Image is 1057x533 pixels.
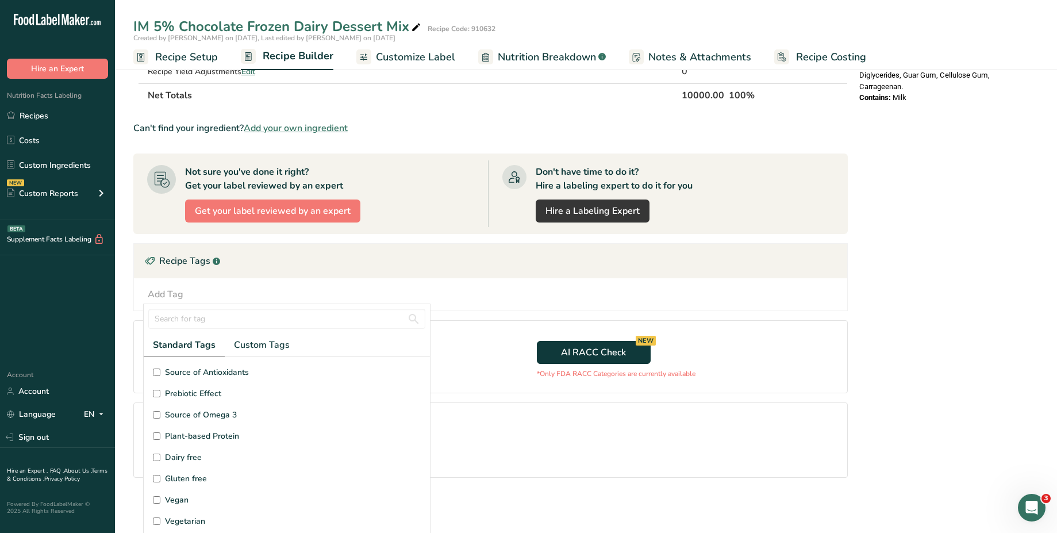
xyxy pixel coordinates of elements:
div: Recipe Tags [134,244,847,278]
span: 3 [1041,494,1051,503]
span: Notes & Attachments [648,49,751,65]
h1: Possible Nutrition Claims [148,417,833,432]
div: Recipe Yield Adjustments [148,66,353,78]
a: Recipe Setup [133,44,218,70]
div: Recipe Code: 910632 [428,24,495,34]
span: Gluten free [165,473,207,485]
span: Prebiotic Effect [165,388,221,400]
div: 0 [682,64,724,78]
a: Customize Label [356,44,455,70]
span: Contains: [859,93,891,102]
span: Edit [241,66,255,77]
span: Custom Tags [234,338,290,352]
a: Language [7,404,56,424]
input: Gluten free [153,475,160,482]
span: Recipe Costing [796,49,866,65]
input: Dairy free [153,454,160,461]
a: Terms & Conditions . [7,467,107,483]
input: Search for tag [148,309,425,329]
a: Nutrition Breakdown [478,44,606,70]
span: Vegan [165,494,189,506]
input: Vegetarian [153,517,160,525]
div: Powered By FoodLabelMaker © 2025 All Rights Reserved [7,501,108,515]
span: Nutrition Breakdown [498,49,596,65]
span: Customize Label [376,49,455,65]
div: Add Tag [148,287,183,301]
button: AI RACC Check NEW [537,341,651,364]
div: Can't find your ingredient? [133,121,848,135]
div: NEW [636,336,656,346]
span: Add your own ingredient [244,121,348,135]
input: Vegan [153,496,160,504]
a: Recipe Costing [774,44,866,70]
span: AI RACC Check [561,346,626,359]
input: Plant-based Protein [153,432,160,440]
span: Recipe Builder [263,48,333,64]
a: FAQ . [50,467,64,475]
input: Source of Omega 3 [153,411,160,419]
div: Don't have time to do it? Hire a labeling expert to do it for you [536,165,693,193]
a: Recipe Builder [241,43,333,71]
span: Get your label reviewed by an expert [195,204,351,218]
div: BETA [7,225,25,232]
div: EN [84,408,108,421]
span: Recipe Setup [155,49,218,65]
a: Notes & Attachments [629,44,751,70]
iframe: Intercom live chat [1018,494,1046,522]
a: About Us . [64,467,91,475]
th: 10000.00 [679,83,727,107]
div: NEW [7,179,24,186]
button: Get your label reviewed by an expert [185,200,360,223]
span: Milk [893,93,906,102]
input: Prebiotic Effect [153,390,160,397]
button: Hire an Expert [7,59,108,79]
span: Created by [PERSON_NAME] on [DATE], Last edited by [PERSON_NAME] on [DATE] [133,33,395,43]
p: *Only FDA RACC Categories are currently available [537,369,695,379]
span: Plant-based Protein [165,430,239,442]
a: Hire a Labeling Expert [536,200,649,223]
a: Privacy Policy [44,475,80,483]
div: IM 5% Chocolate Frozen Dairy Dessert Mix [133,16,423,37]
span: Standard Tags [153,338,216,352]
a: Hire an Expert . [7,467,48,475]
span: Vegetarian [165,515,205,527]
th: Net Totals [145,83,679,107]
input: Source of Antioxidants [153,369,160,376]
span: Source of Omega 3 [165,409,237,421]
div: Custom Reports [7,187,78,200]
span: Source of Antioxidants [165,366,249,378]
span: Dairy free [165,451,202,463]
div: Not sure you've done it right? Get your label reviewed by an expert [185,165,343,193]
span: Milk, High Fructose Corn Syrup, Corn Syrup, Liquid Sugar (Sugar, Water), Cream, Nonfat Milk, Whey... [859,37,1027,91]
th: 100% [727,83,795,107]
